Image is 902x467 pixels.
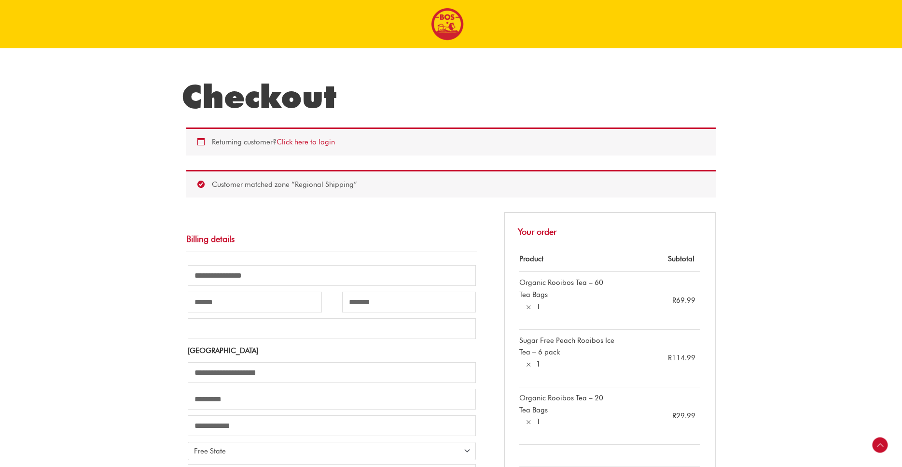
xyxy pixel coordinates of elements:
strong: [GEOGRAPHIC_DATA] [188,346,258,355]
strong: × 1 [526,302,541,311]
div: Customer matched zone “Regional Shipping” [186,170,716,198]
span: R [672,411,676,420]
div: Sugar Free Peach Rooibos Ice Tea – 6 pack [519,335,614,359]
div: Returning customer? [186,127,716,156]
h1: Checkout [181,77,721,116]
span: Free State [194,446,461,456]
strong: × 1 [526,360,541,368]
bdi: 29.99 [672,411,695,420]
div: Organic Rooibos Tea – 60 Tea Bags [519,277,614,301]
a: Click here to login [277,138,335,146]
bdi: 114.99 [668,354,695,362]
span: R [668,354,672,362]
th: Product [519,246,619,272]
div: Organic Rooibos Tea – 20 Tea Bags [519,392,614,416]
th: Subtotal [620,246,700,272]
span: Province [188,442,476,460]
img: BOS logo finals-200px [431,8,464,41]
strong: × 1 [526,417,541,426]
h3: Billing details [186,224,477,252]
span: R [672,296,676,305]
bdi: 69.99 [672,296,695,305]
h3: Your order [504,212,716,246]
